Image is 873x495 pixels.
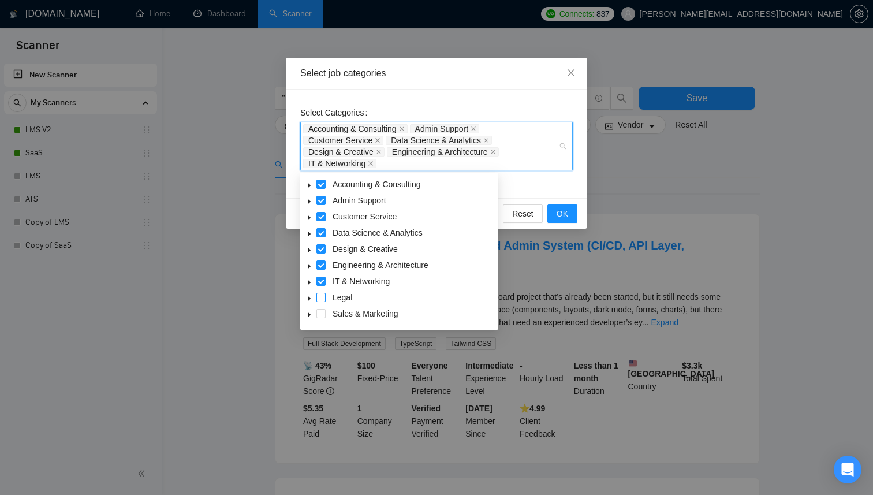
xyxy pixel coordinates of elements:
[512,207,533,220] span: Reset
[300,103,372,122] label: Select Categories
[555,58,587,89] button: Close
[307,183,312,188] span: caret-down
[308,125,397,133] span: Accounting & Consulting
[333,293,352,302] span: Legal
[379,159,381,168] input: Select Categories
[307,296,312,302] span: caret-down
[471,126,476,132] span: close
[503,204,543,223] button: Reset
[483,137,489,143] span: close
[330,226,496,240] span: Data Science & Analytics
[308,159,365,168] span: IT & Networking
[333,244,398,254] span: Design & Creative
[303,147,385,157] span: Design & Creative
[333,196,386,205] span: Admin Support
[392,148,488,156] span: Engineering & Architecture
[308,136,372,144] span: Customer Service
[330,258,496,272] span: Engineering & Architecture
[490,149,496,155] span: close
[307,199,312,204] span: caret-down
[387,147,499,157] span: Engineering & Architecture
[333,228,423,237] span: Data Science & Analytics
[303,136,383,145] span: Customer Service
[307,263,312,269] span: caret-down
[330,323,496,337] span: Translation
[557,207,568,220] span: OK
[303,124,408,133] span: Accounting & Consulting
[415,125,469,133] span: Admin Support
[308,148,374,156] span: Design & Creative
[303,159,376,168] span: IT & Networking
[566,68,576,77] span: close
[330,193,496,207] span: Admin Support
[333,309,398,318] span: Sales & Marketing
[375,137,380,143] span: close
[399,126,405,132] span: close
[307,280,312,285] span: caret-down
[834,456,861,483] div: Open Intercom Messenger
[330,274,496,288] span: IT & Networking
[333,260,428,270] span: Engineering & Architecture
[330,307,496,321] span: Sales & Marketing
[330,177,496,191] span: Accounting & Consulting
[300,67,573,80] div: Select job categories
[386,136,492,145] span: Data Science & Analytics
[410,124,480,133] span: Admin Support
[330,242,496,256] span: Design & Creative
[391,136,481,144] span: Data Science & Analytics
[307,312,312,318] span: caret-down
[333,212,397,221] span: Customer Service
[307,247,312,253] span: caret-down
[368,161,374,166] span: close
[333,277,390,286] span: IT & Networking
[333,180,421,189] span: Accounting & Consulting
[330,291,496,304] span: Legal
[307,231,312,237] span: caret-down
[376,149,382,155] span: close
[307,215,312,221] span: caret-down
[330,210,496,224] span: Customer Service
[547,204,577,223] button: OK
